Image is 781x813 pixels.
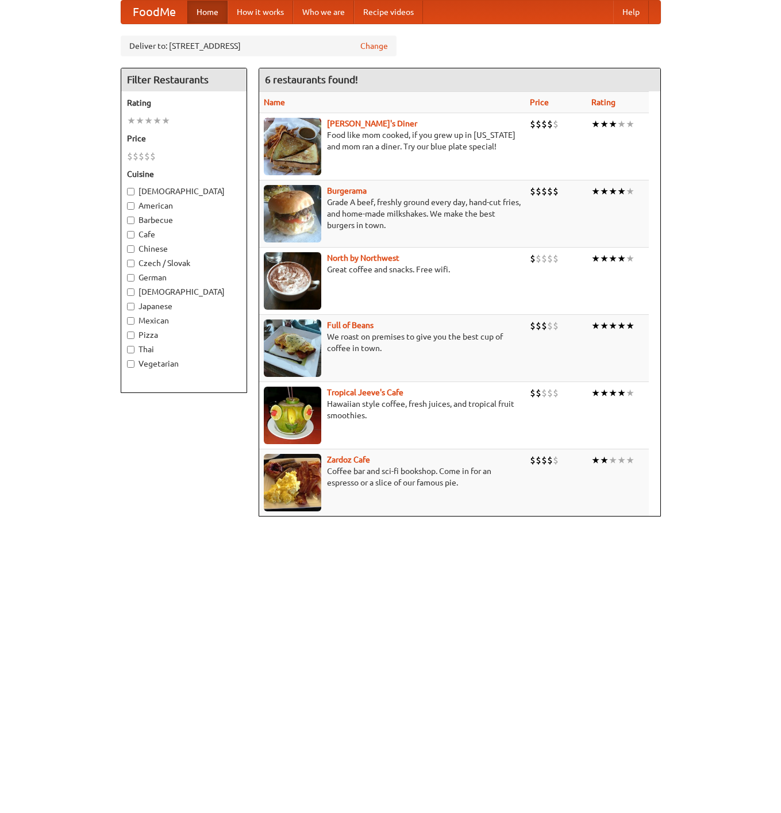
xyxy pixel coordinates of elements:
[613,1,649,24] a: Help
[591,387,600,399] li: ★
[591,118,600,130] li: ★
[127,346,134,353] input: Thai
[127,150,133,163] li: $
[264,331,521,354] p: We roast on premises to give you the best cup of coffee in town.
[121,68,247,91] h4: Filter Restaurants
[547,319,553,332] li: $
[617,185,626,198] li: ★
[547,387,553,399] li: $
[264,252,321,310] img: north.jpg
[127,344,241,355] label: Thai
[127,188,134,195] input: [DEMOGRAPHIC_DATA]
[530,118,536,130] li: $
[264,465,521,488] p: Coffee bar and sci-fi bookshop. Come in for an espresso or a slice of our famous pie.
[609,387,617,399] li: ★
[127,329,241,341] label: Pizza
[541,118,547,130] li: $
[327,253,399,263] a: North by Northwest
[600,454,609,467] li: ★
[153,114,161,127] li: ★
[360,40,388,52] a: Change
[265,74,358,85] ng-pluralize: 6 restaurants found!
[609,319,617,332] li: ★
[264,129,521,152] p: Food like mom cooked, if you grew up in [US_STATE] and mom ran a diner. Try our blue plate special!
[617,387,626,399] li: ★
[264,319,321,377] img: beans.jpg
[264,454,321,511] img: zardoz.jpg
[127,243,241,255] label: Chinese
[591,185,600,198] li: ★
[127,358,241,369] label: Vegetarian
[228,1,293,24] a: How it works
[264,264,521,275] p: Great coffee and snacks. Free wifi.
[536,118,541,130] li: $
[541,185,547,198] li: $
[133,150,138,163] li: $
[327,388,403,397] a: Tropical Jeeve's Cafe
[127,257,241,269] label: Czech / Slovak
[553,454,559,467] li: $
[553,252,559,265] li: $
[609,454,617,467] li: ★
[127,272,241,283] label: German
[536,185,541,198] li: $
[536,319,541,332] li: $
[150,150,156,163] li: $
[264,196,521,231] p: Grade A beef, freshly ground every day, hand-cut fries, and home-made milkshakes. We make the bes...
[127,245,134,253] input: Chinese
[127,260,134,267] input: Czech / Slovak
[264,98,285,107] a: Name
[327,119,417,128] b: [PERSON_NAME]'s Diner
[617,118,626,130] li: ★
[553,118,559,130] li: $
[609,252,617,265] li: ★
[530,98,549,107] a: Price
[536,454,541,467] li: $
[127,300,241,312] label: Japanese
[626,252,634,265] li: ★
[127,303,134,310] input: Japanese
[127,217,134,224] input: Barbecue
[327,455,370,464] a: Zardoz Cafe
[127,317,134,325] input: Mexican
[127,288,134,296] input: [DEMOGRAPHIC_DATA]
[127,332,134,339] input: Pizza
[127,97,241,109] h5: Rating
[327,321,374,330] b: Full of Beans
[530,319,536,332] li: $
[626,185,634,198] li: ★
[617,454,626,467] li: ★
[547,118,553,130] li: $
[591,252,600,265] li: ★
[127,114,136,127] li: ★
[600,387,609,399] li: ★
[591,454,600,467] li: ★
[609,118,617,130] li: ★
[541,387,547,399] li: $
[626,387,634,399] li: ★
[327,186,367,195] a: Burgerama
[127,360,134,368] input: Vegetarian
[553,319,559,332] li: $
[553,185,559,198] li: $
[144,114,153,127] li: ★
[626,454,634,467] li: ★
[541,319,547,332] li: $
[591,98,615,107] a: Rating
[530,387,536,399] li: $
[138,150,144,163] li: $
[136,114,144,127] li: ★
[547,185,553,198] li: $
[354,1,423,24] a: Recipe videos
[293,1,354,24] a: Who we are
[626,118,634,130] li: ★
[127,229,241,240] label: Cafe
[127,286,241,298] label: [DEMOGRAPHIC_DATA]
[127,214,241,226] label: Barbecue
[530,185,536,198] li: $
[187,1,228,24] a: Home
[541,252,547,265] li: $
[121,36,397,56] div: Deliver to: [STREET_ADDRESS]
